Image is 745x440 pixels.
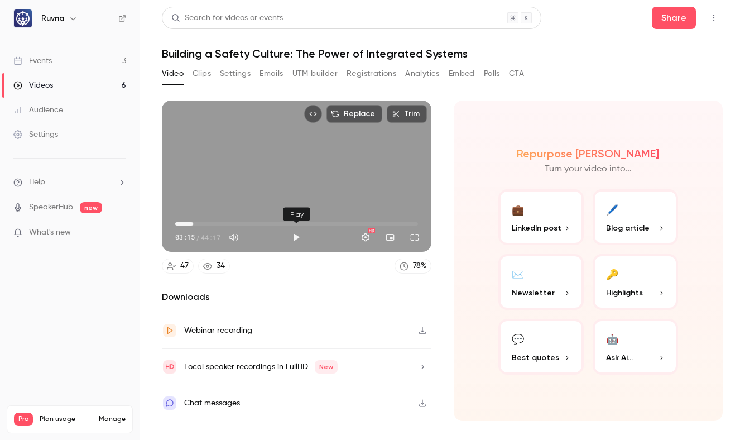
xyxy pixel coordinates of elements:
div: 🤖 [606,330,618,347]
div: Webinar recording [184,324,252,337]
iframe: Noticeable Trigger [113,228,126,238]
a: Manage [99,415,126,424]
div: 💼 [512,200,524,218]
div: ✉️ [512,265,524,283]
span: / [196,232,200,242]
span: 03:15 [175,232,195,242]
a: SpeakerHub [29,202,73,213]
div: Audience [13,104,63,116]
div: 🔑 [606,265,618,283]
button: 💼LinkedIn post [498,189,584,245]
div: Chat messages [184,396,240,410]
button: CTA [509,65,524,83]
span: Plan usage [40,415,92,424]
div: 47 [180,260,189,272]
div: Videos [13,80,53,91]
button: Mute [223,226,245,248]
a: 47 [162,259,194,274]
h2: Repurpose [PERSON_NAME] [517,147,659,160]
button: Embed video [304,105,322,123]
div: Search for videos or events [171,12,283,24]
div: Settings [13,129,58,140]
li: help-dropdown-opener [13,176,126,188]
div: 💬 [512,330,524,347]
span: What's new [29,227,71,238]
a: 78% [395,259,431,274]
span: New [315,360,338,374]
button: Trim [387,105,427,123]
button: Replace [326,105,382,123]
button: 💬Best quotes [498,319,584,375]
button: Clips [193,65,211,83]
div: Events [13,55,52,66]
button: Turn on miniplayer [379,226,401,248]
button: Full screen [403,226,426,248]
button: UTM builder [292,65,338,83]
div: Local speaker recordings in FullHD [184,360,338,374]
button: 🤖Ask Ai... [593,319,678,375]
button: 🔑Highlights [593,254,678,310]
p: Turn your video into... [545,162,632,176]
h1: Building a Safety Culture: The Power of Integrated Systems [162,47,723,60]
span: 44:17 [201,232,220,242]
div: 🖊️ [606,200,618,218]
button: Settings [354,226,377,248]
span: Pro [14,413,33,426]
span: Highlights [606,287,643,299]
button: Embed [449,65,475,83]
button: Play [285,226,307,248]
img: Ruvna [14,9,32,27]
button: Emails [259,65,283,83]
span: new [80,202,102,213]
h6: Ruvna [41,13,64,24]
button: ✉️Newsletter [498,254,584,310]
span: Blog article [606,222,650,234]
div: 34 [217,260,225,272]
div: 78 % [413,260,426,272]
div: 03:15 [175,232,220,242]
button: Share [652,7,696,29]
div: Play [283,208,310,221]
button: Registrations [347,65,396,83]
span: Help [29,176,45,188]
h2: Downloads [162,290,431,304]
span: LinkedIn post [512,222,561,234]
button: 🖊️Blog article [593,189,678,245]
button: Analytics [405,65,440,83]
span: Ask Ai... [606,352,633,364]
span: Newsletter [512,287,555,299]
button: Video [162,65,184,83]
button: Polls [484,65,500,83]
button: Settings [220,65,251,83]
button: Top Bar Actions [705,9,723,27]
a: 34 [198,259,230,274]
span: Best quotes [512,352,559,364]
